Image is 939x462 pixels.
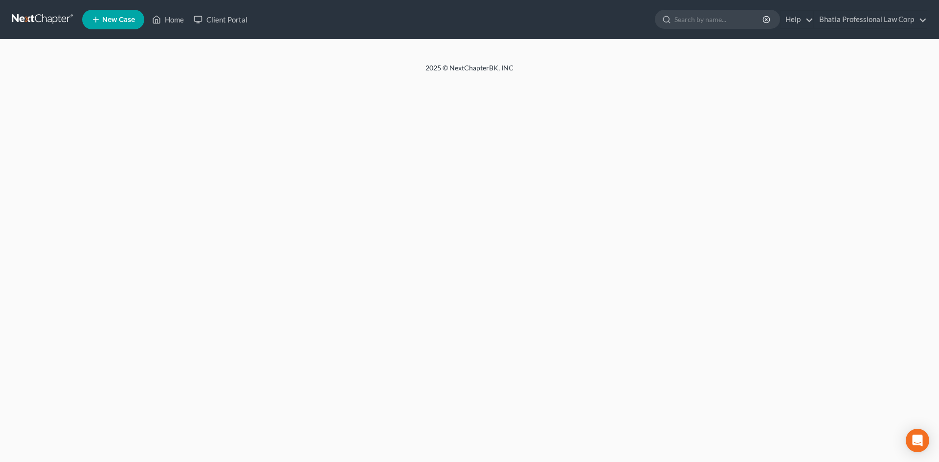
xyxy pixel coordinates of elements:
input: Search by name... [674,10,764,28]
div: Open Intercom Messenger [906,429,929,452]
span: New Case [102,16,135,23]
a: Home [147,11,189,28]
a: Bhatia Professional Law Corp [814,11,927,28]
a: Help [781,11,813,28]
a: Client Portal [189,11,252,28]
div: 2025 © NextChapterBK, INC [191,63,748,81]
